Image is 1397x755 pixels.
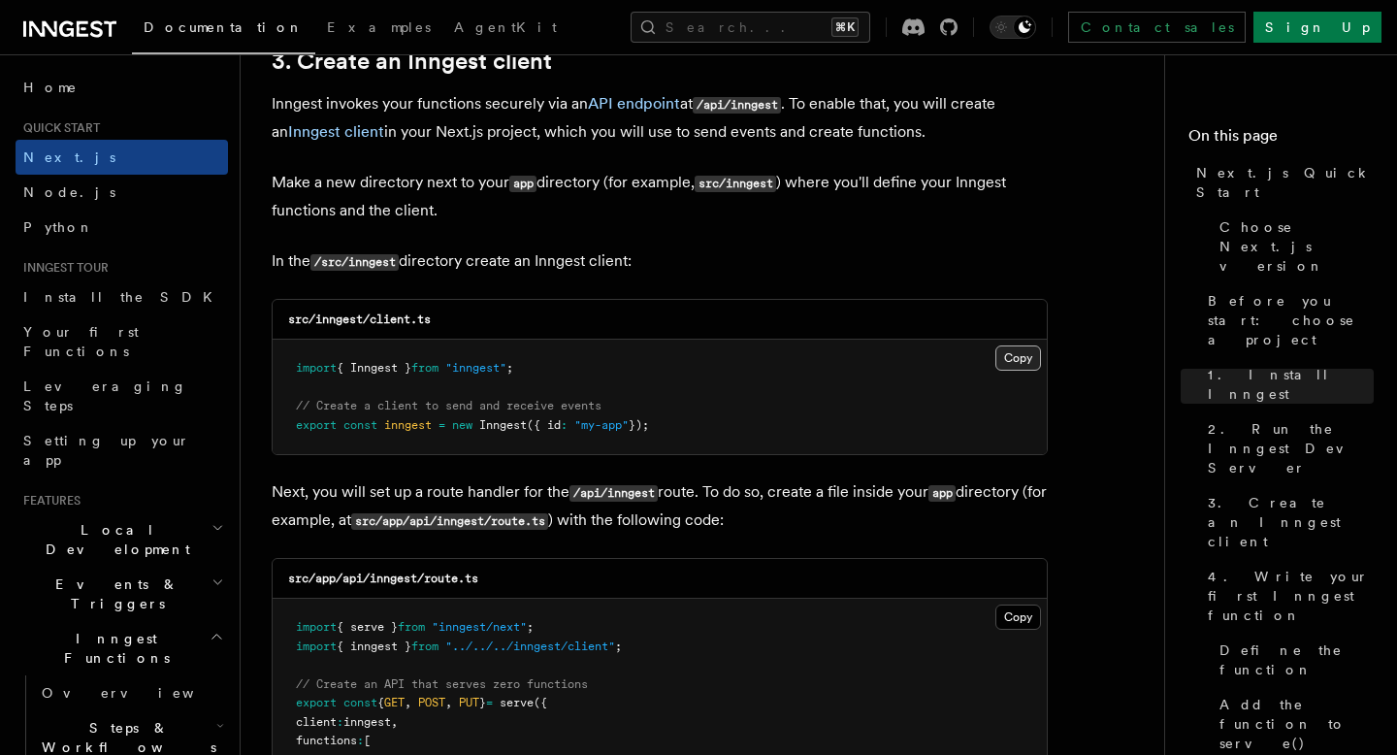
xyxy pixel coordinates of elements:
a: Install the SDK [16,279,228,314]
span: new [452,418,472,432]
span: = [439,418,445,432]
a: Leveraging Steps [16,369,228,423]
span: "inngest/next" [432,620,527,634]
span: inngest [384,418,432,432]
code: src/app/api/inngest/route.ts [351,513,548,530]
a: Sign Up [1253,12,1381,43]
span: const [343,696,377,709]
h4: On this page [1188,124,1374,155]
span: , [391,715,398,729]
span: ; [506,361,513,375]
span: GET [384,696,405,709]
span: [ [364,734,371,747]
a: API endpoint [588,94,680,113]
span: Quick start [16,120,100,136]
a: 2. Run the Inngest Dev Server [1200,411,1374,485]
span: "../../../inngest/client" [445,640,615,653]
span: // Create an API that serves zero functions [296,677,588,691]
span: import [296,361,337,375]
span: Next.js [23,149,115,165]
span: POST [418,696,445,709]
code: /api/inngest [569,485,658,502]
span: Install the SDK [23,289,224,305]
span: Define the function [1219,640,1374,679]
span: = [486,696,493,709]
span: Inngest Functions [16,629,210,668]
span: { serve } [337,620,398,634]
span: Add the function to serve() [1219,695,1374,753]
span: Events & Triggers [16,574,211,613]
span: { inngest } [337,640,411,653]
span: inngest [343,715,391,729]
a: Your first Functions [16,314,228,369]
span: ; [527,620,534,634]
span: Next.js Quick Start [1196,163,1374,202]
a: Choose Next.js version [1212,210,1374,283]
span: from [411,361,439,375]
span: : [337,715,343,729]
span: : [561,418,568,432]
a: Contact sales [1068,12,1246,43]
a: Next.js Quick Start [1188,155,1374,210]
a: 3. Create an Inngest client [1200,485,1374,559]
a: Setting up your app [16,423,228,477]
button: Copy [995,605,1041,630]
span: PUT [459,696,479,709]
a: Documentation [132,6,315,54]
a: Python [16,210,228,245]
span: Home [23,78,78,97]
a: Inngest client [288,122,384,141]
span: Inngest [479,418,527,432]
span: Node.js [23,184,115,200]
kbd: ⌘K [831,17,859,37]
a: 1. Install Inngest [1200,357,1374,411]
span: 4. Write your first Inngest function [1208,567,1374,625]
code: src/inngest/client.ts [288,312,431,326]
a: 4. Write your first Inngest function [1200,559,1374,633]
p: Make a new directory next to your directory (for example, ) where you'll define your Inngest func... [272,169,1048,224]
button: Events & Triggers [16,567,228,621]
span: export [296,696,337,709]
code: /api/inngest [693,97,781,114]
p: In the directory create an Inngest client: [272,247,1048,276]
span: , [405,696,411,709]
span: from [411,640,439,653]
span: Your first Functions [23,324,139,359]
span: ; [615,640,622,653]
code: app [928,485,956,502]
p: Inngest invokes your functions securely via an at . To enable that, you will create an in your Ne... [272,90,1048,146]
span: Overview [42,685,242,701]
a: Node.js [16,175,228,210]
span: Before you start: choose a project [1208,291,1374,349]
span: , [445,696,452,709]
code: app [509,176,536,192]
span: // Create a client to send and receive events [296,399,601,412]
span: 1. Install Inngest [1208,365,1374,404]
button: Search...⌘K [631,12,870,43]
span: Examples [327,19,431,35]
span: from [398,620,425,634]
span: ({ [534,696,547,709]
span: }); [629,418,649,432]
span: } [479,696,486,709]
a: Home [16,70,228,105]
span: client [296,715,337,729]
span: Leveraging Steps [23,378,187,413]
span: Documentation [144,19,304,35]
code: src/inngest [695,176,776,192]
span: import [296,640,337,653]
span: import [296,620,337,634]
span: ({ id [527,418,561,432]
span: 2. Run the Inngest Dev Server [1208,419,1374,477]
button: Local Development [16,512,228,567]
code: /src/inngest [310,254,399,271]
a: Next.js [16,140,228,175]
p: Next, you will set up a route handler for the route. To do so, create a file inside your director... [272,478,1048,535]
button: Copy [995,345,1041,371]
a: AgentKit [442,6,569,52]
span: Features [16,493,81,509]
span: Choose Next.js version [1219,217,1374,276]
button: Toggle dark mode [990,16,1036,39]
span: const [343,418,377,432]
a: Overview [34,675,228,710]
